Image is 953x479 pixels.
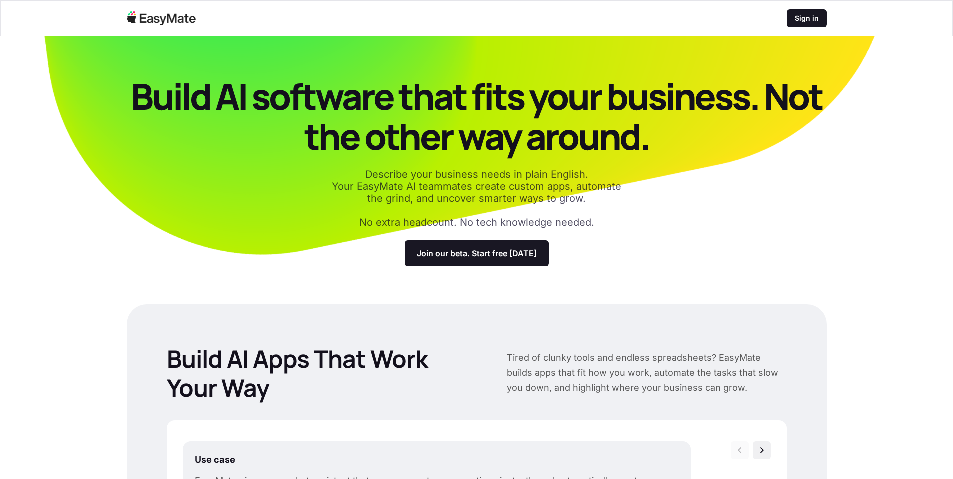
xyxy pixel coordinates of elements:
p: Describe your business needs in plain English. Your EasyMate AI teammates create custom apps, aut... [327,168,627,204]
p: Tired of clunky tools and endless spreadsheets? EasyMate builds apps that fit how you work, autom... [507,350,787,395]
p: Build AI Apps That Work Your Way [167,344,475,402]
p: Sign in [795,13,819,23]
p: Use case [195,453,679,465]
p: No extra headcount. No tech knowledge needed. [359,216,594,228]
a: Sign in [787,9,827,27]
a: Join our beta. Start free [DATE] [405,240,549,266]
p: Join our beta. Start free [DATE] [417,248,537,258]
p: Build AI software that fits your business. Not the other way around. [127,76,827,156]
